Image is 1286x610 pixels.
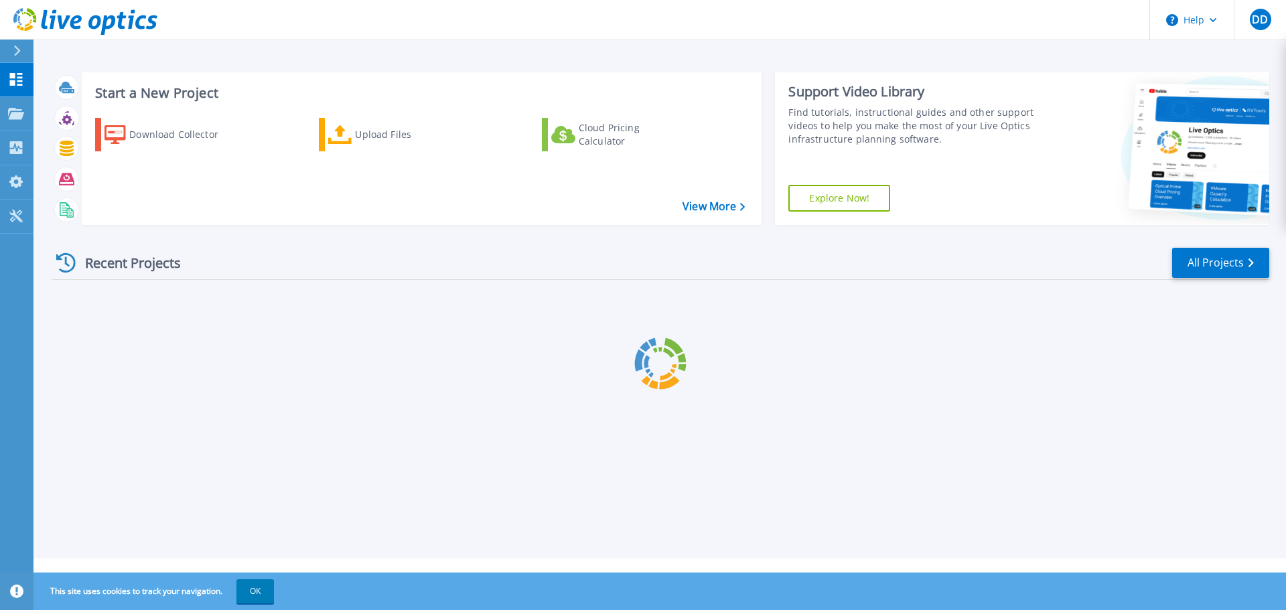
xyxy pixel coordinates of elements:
span: DD [1252,14,1268,25]
span: This site uses cookies to track your navigation. [37,579,274,603]
div: Cloud Pricing Calculator [579,121,686,148]
a: Explore Now! [788,185,890,212]
a: Cloud Pricing Calculator [542,118,691,151]
div: Support Video Library [788,83,1040,100]
a: All Projects [1172,248,1269,278]
div: Upload Files [355,121,462,148]
a: Download Collector [95,118,244,151]
div: Download Collector [129,121,236,148]
div: Find tutorials, instructional guides and other support videos to help you make the most of your L... [788,106,1040,146]
button: OK [236,579,274,603]
a: View More [683,200,745,213]
a: Upload Files [319,118,468,151]
h3: Start a New Project [95,86,745,100]
div: Recent Projects [52,246,199,279]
